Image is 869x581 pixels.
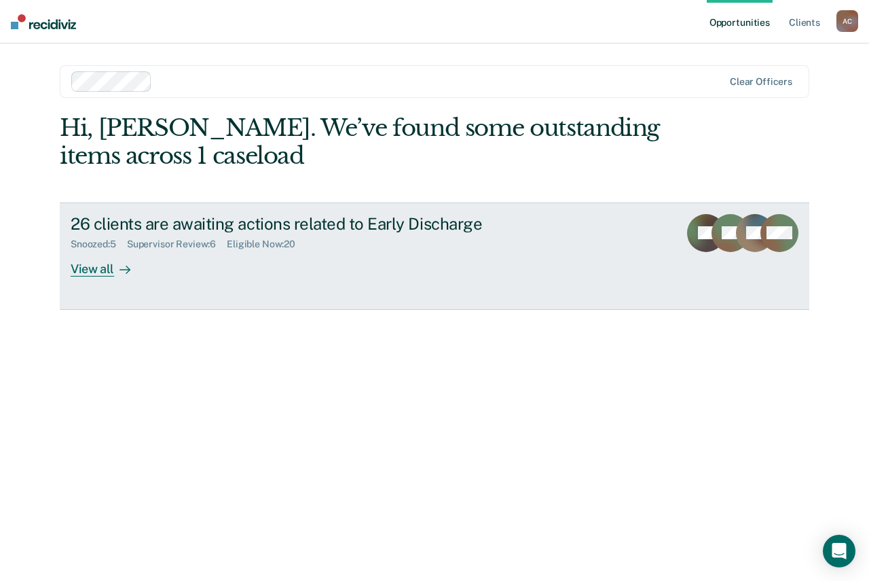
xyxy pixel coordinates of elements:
[60,203,809,310] a: 26 clients are awaiting actions related to Early DischargeSnoozed:5Supervisor Review:6Eligible No...
[730,76,792,88] div: Clear officers
[127,239,227,250] div: Supervisor Review : 6
[71,250,147,277] div: View all
[227,239,306,250] div: Eligible Now : 20
[71,214,547,234] div: 26 clients are awaiting actions related to Early Discharge
[836,10,858,32] div: A C
[11,14,76,29] img: Recidiviz
[60,114,659,170] div: Hi, [PERSON_NAME]. We’ve found some outstanding items across 1 caseload
[71,239,127,250] div: Snoozed : 5
[836,10,858,32] button: AC
[823,535,855,567] div: Open Intercom Messenger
